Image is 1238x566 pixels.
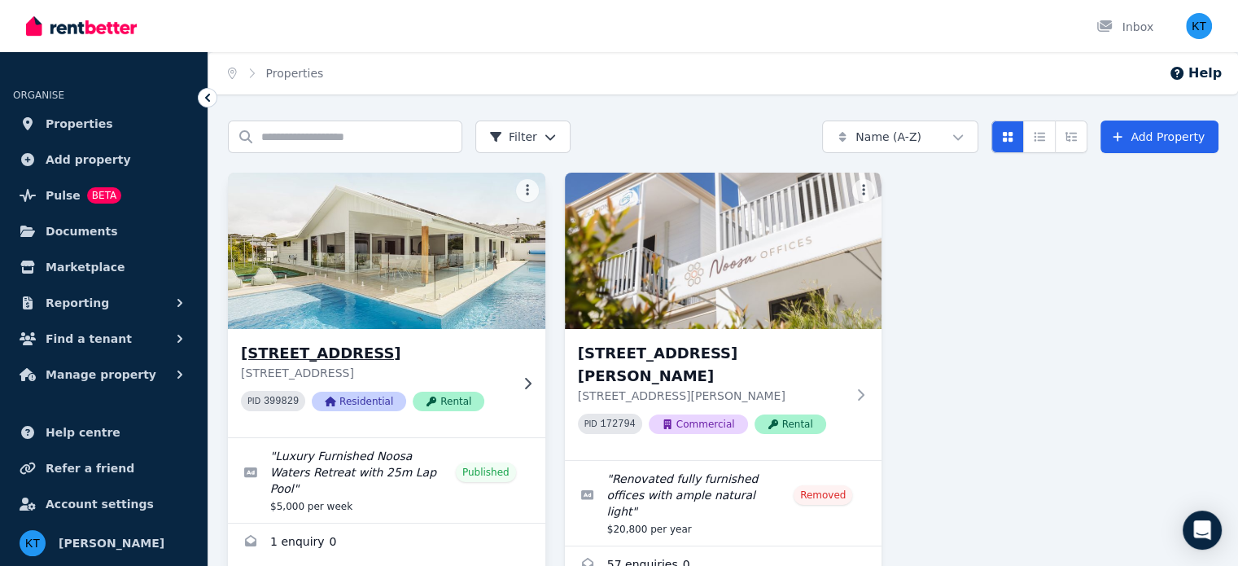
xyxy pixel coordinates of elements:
[241,342,510,365] h3: [STREET_ADDRESS]
[13,416,195,449] a: Help centre
[26,14,137,38] img: RentBetter
[1023,121,1056,153] button: Compact list view
[46,365,156,384] span: Manage property
[601,419,636,430] code: 172794
[264,396,299,407] code: 399829
[516,179,539,202] button: More options
[46,150,131,169] span: Add property
[13,107,195,140] a: Properties
[228,173,545,437] a: 2 Oceanmist Ct, Noosaville[STREET_ADDRESS][STREET_ADDRESS]PID 399829ResidentialRental
[266,67,324,80] a: Properties
[13,90,64,101] span: ORGANISE
[413,392,484,411] span: Rental
[59,533,164,553] span: [PERSON_NAME]
[755,415,826,434] span: Rental
[46,329,132,349] span: Find a tenant
[13,488,195,520] a: Account settings
[855,129,921,145] span: Name (A-Z)
[20,530,46,556] img: Kerri Thomas
[578,388,846,404] p: [STREET_ADDRESS][PERSON_NAME]
[13,452,195,485] a: Refer a friend
[13,179,195,212] a: PulseBETA
[46,293,109,313] span: Reporting
[852,179,875,202] button: More options
[208,52,343,94] nav: Breadcrumb
[312,392,406,411] span: Residential
[13,251,195,283] a: Marketplace
[46,222,118,241] span: Documents
[87,187,121,204] span: BETA
[46,459,134,478] span: Refer a friend
[578,342,846,388] h3: [STREET_ADDRESS][PERSON_NAME]
[247,397,260,406] small: PID
[1183,511,1222,550] div: Open Intercom Messenger
[46,494,154,514] span: Account settings
[13,322,195,355] button: Find a tenant
[649,415,748,434] span: Commercial
[220,169,553,333] img: 2 Oceanmist Ct, Noosaville
[991,121,1087,153] div: View options
[46,186,81,205] span: Pulse
[13,287,195,319] button: Reporting
[13,143,195,176] a: Add property
[46,257,125,277] span: Marketplace
[1169,64,1222,83] button: Help
[1186,13,1212,39] img: Kerri Thomas
[475,121,571,153] button: Filter
[241,365,510,381] p: [STREET_ADDRESS]
[46,423,120,442] span: Help centre
[228,524,545,563] a: Enquiries for 2 Oceanmist Ct, Noosaville
[46,114,113,134] span: Properties
[13,358,195,391] button: Manage property
[584,419,597,428] small: PID
[489,129,537,145] span: Filter
[822,121,978,153] button: Name (A-Z)
[13,215,195,248] a: Documents
[228,438,545,523] a: Edit listing: Luxury Furnished Noosa Waters Retreat with 25m Lap Pool
[1096,19,1153,35] div: Inbox
[1100,121,1218,153] a: Add Property
[1055,121,1087,153] button: Expanded list view
[565,173,882,460] a: 2/65 Mary Street, Noosaville[STREET_ADDRESS][PERSON_NAME][STREET_ADDRESS][PERSON_NAME]PID 172794C...
[565,461,882,546] a: Edit listing: Renovated fully furnished offices with ample natural light
[991,121,1024,153] button: Card view
[565,173,882,329] img: 2/65 Mary Street, Noosaville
